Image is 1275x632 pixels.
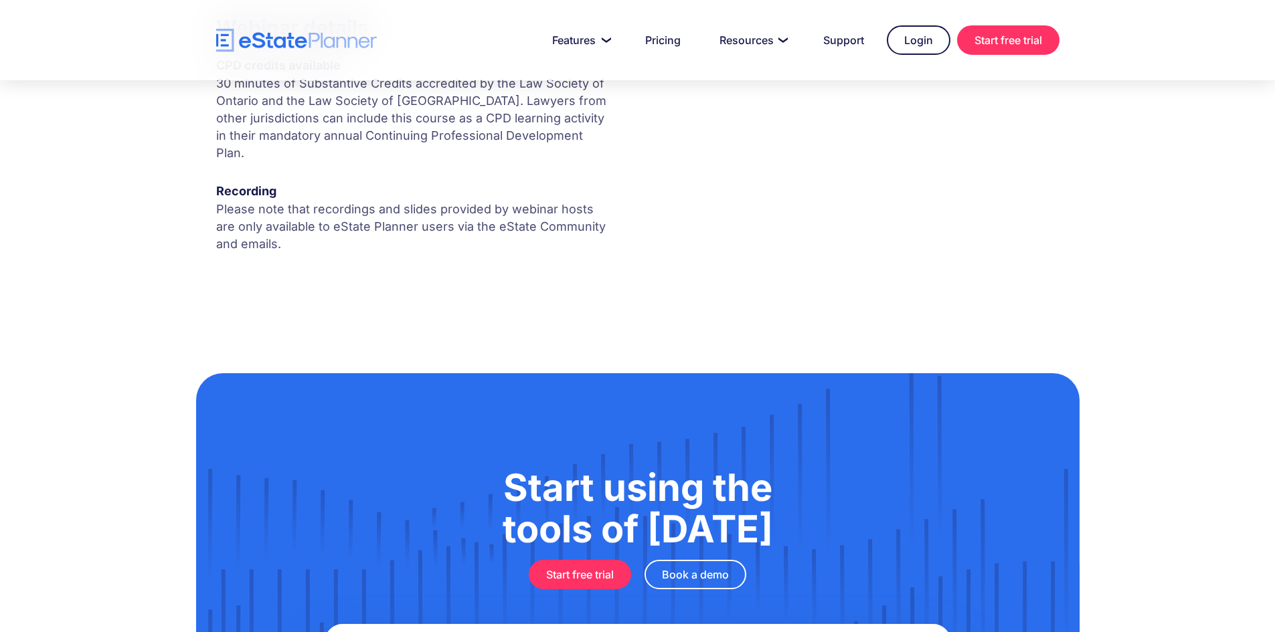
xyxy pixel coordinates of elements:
span: Last Name [198,1,246,12]
p: 30 minutes of Substantive Credits accredited by the Law Society of Ontario and the Law Society of... [216,75,612,162]
span: Phone number [198,56,262,67]
a: Features [536,27,622,54]
a: Login [887,25,950,55]
a: Start free trial [957,25,1059,55]
a: home [216,29,377,52]
a: Resources [703,27,800,54]
a: Pricing [629,27,697,54]
a: Start free trial [529,560,631,589]
a: Support [807,27,880,54]
a: Book a demo [645,560,746,589]
span: Number of [PERSON_NAME] per month [198,110,372,122]
p: Please note that recordings and slides provided by webinar hosts are only available to eState Pla... [216,201,612,253]
div: Recording [216,182,612,201]
h1: Start using the tools of [DATE] [263,467,1013,550]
